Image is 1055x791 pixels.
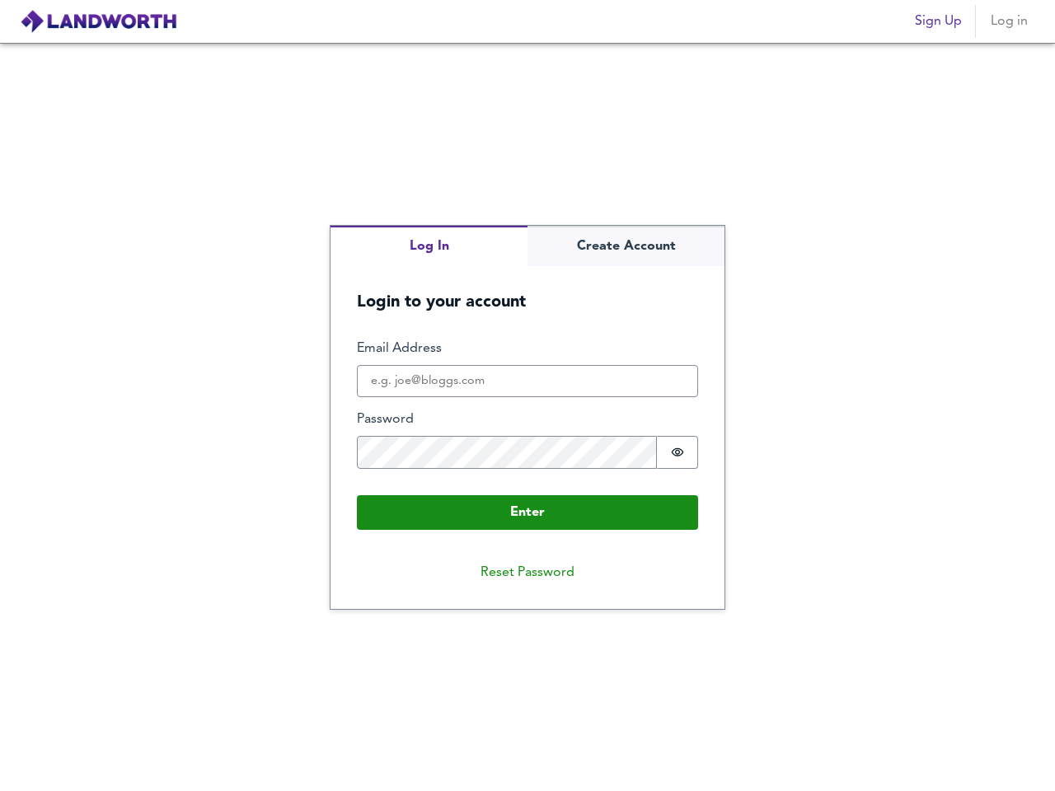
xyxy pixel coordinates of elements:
span: Sign Up [915,10,962,33]
input: e.g. joe@bloggs.com [357,365,698,398]
label: Email Address [357,339,698,358]
button: Create Account [527,226,724,266]
label: Password [357,410,698,429]
img: logo [20,9,177,34]
button: Reset Password [467,556,588,589]
button: Sign Up [908,5,968,38]
h5: Login to your account [331,266,724,313]
button: Show password [657,436,698,469]
button: Log In [331,226,527,266]
button: Log in [982,5,1035,38]
button: Enter [357,495,698,530]
span: Log in [989,10,1029,33]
